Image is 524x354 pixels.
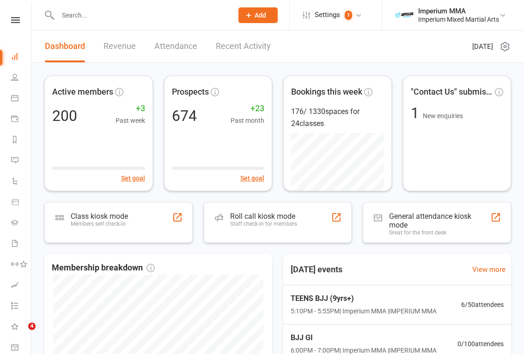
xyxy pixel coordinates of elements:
div: 176 / 1330 spaces for 24 classes [291,106,384,129]
a: People [11,68,32,89]
div: Great for the front desk [389,229,490,236]
span: Bookings this week [291,85,362,99]
span: Prospects [172,85,209,99]
span: Settings [315,5,340,25]
span: Membership breakdown [52,261,155,275]
a: Recent Activity [216,30,271,62]
span: +23 [231,102,264,115]
a: Reports [11,130,32,151]
span: Past week [116,115,145,126]
button: Add [238,7,278,23]
span: TEENS BJJ (9yrs+) [291,293,437,305]
a: Attendance [154,30,197,62]
a: Product Sales [11,192,32,213]
span: Active members [52,85,113,99]
span: 5:10PM - 5:55PM | Imperium MMA | IMPERIUM MMA [291,306,437,316]
div: Imperium MMA [418,7,499,15]
h3: [DATE] events [283,261,350,278]
span: 7 [345,11,352,20]
img: thumb_image1639376871.png [395,6,414,24]
a: What's New [11,317,32,338]
div: Members self check-in [71,221,128,227]
button: Set goal [121,173,145,183]
span: Past month [231,115,264,126]
button: Set goal [240,173,264,183]
a: Calendar [11,89,32,109]
span: Add [255,12,266,19]
span: BJJ GI [291,332,437,344]
span: New enquiries [423,112,463,120]
span: 4 [28,323,36,330]
a: Payments [11,109,32,130]
span: +3 [116,102,145,115]
div: Roll call kiosk mode [230,212,297,221]
span: "Contact Us" submissions [411,85,494,99]
div: Staff check-in for members [230,221,297,227]
span: 0 / 100 attendees [457,339,504,349]
div: 674 [172,108,197,123]
iframe: Intercom live chat [9,323,31,345]
a: Dashboard [11,47,32,68]
a: Dashboard [45,30,85,62]
div: 200 [52,108,77,123]
a: View more [472,264,506,275]
span: [DATE] [472,41,493,52]
span: 1 [411,104,423,122]
a: Assessments [11,276,32,296]
span: 6 / 50 attendees [461,300,504,310]
div: Class kiosk mode [71,212,128,221]
input: Search... [55,9,226,22]
div: General attendance kiosk mode [389,212,490,229]
a: Revenue [104,30,136,62]
div: Imperium Mixed Martial Arts [418,15,499,24]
